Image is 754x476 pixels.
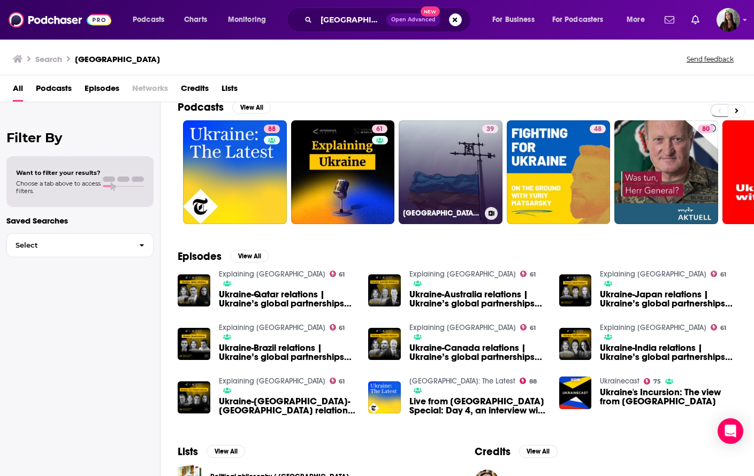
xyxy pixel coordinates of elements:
[683,55,737,64] button: Send feedback
[36,80,72,102] a: Podcasts
[339,379,345,384] span: 61
[178,274,210,307] img: Ukraine-Qatar relations | Ukraine’s global partnerships #4
[711,271,726,277] a: 61
[178,381,210,414] a: Ukraine-UK-Poland relations | Ukraine’s global partnerships #5
[600,388,737,406] span: Ukraine's Incursion: The view from [GEOGRAPHIC_DATA]
[35,54,62,64] h3: Search
[178,101,224,114] h2: Podcasts
[409,397,546,415] span: Live from [GEOGRAPHIC_DATA] Special: Day 4, an interview with Ukraine's Deputy PM
[178,250,222,263] h2: Episodes
[507,120,611,224] a: 48
[178,328,210,360] a: Ukraine-Brazil relations | Ukraine’s global partnerships #7
[219,397,356,415] span: Ukraine-[GEOGRAPHIC_DATA]-[GEOGRAPHIC_DATA] relations | Ukraine’s global partnerships #5
[559,377,592,409] img: Ukraine's Incursion: The view from Ukraine
[409,270,516,279] a: Explaining Ukraine
[368,328,401,360] img: Ukraine-Canada relations | Ukraine’s global partnerships #3
[687,11,704,29] a: Show notifications dropdown
[711,324,726,331] a: 61
[475,445,558,458] a: CreditsView All
[530,272,536,277] span: 61
[717,8,740,32] button: Show profile menu
[391,17,436,22] span: Open Advanced
[222,80,238,102] a: Lists
[702,124,710,135] span: 80
[594,124,601,135] span: 48
[6,216,154,226] p: Saved Searches
[219,290,356,308] a: Ukraine-Qatar relations | Ukraine’s global partnerships #4
[376,124,383,135] span: 61
[264,125,280,133] a: 88
[600,377,639,386] a: Ukrainecast
[177,11,214,28] a: Charts
[85,80,119,102] a: Episodes
[600,323,706,332] a: Explaining Ukraine
[545,11,619,28] button: open menu
[13,80,23,102] span: All
[403,209,481,218] h3: [GEOGRAPHIC_DATA] As It Was: Journals of a Peace Corps Volunteer in [GEOGRAPHIC_DATA]
[339,272,345,277] span: 61
[368,381,401,414] img: Live from Ukraine Special: Day 4, an interview with Ukraine's Deputy PM
[9,10,111,30] img: Podchaser - Follow, Share and Rate Podcasts
[16,180,101,195] span: Choose a tab above to access filters.
[409,323,516,332] a: Explaining Ukraine
[590,125,606,133] a: 48
[219,270,325,279] a: Explaining Ukraine
[717,8,740,32] span: Logged in as bnmartinn
[291,120,395,224] a: 61
[409,290,546,308] a: Ukraine-Australia relations | Ukraine’s global partnerships #2
[181,80,209,102] a: Credits
[368,274,401,307] img: Ukraine-Australia relations | Ukraine’s global partnerships #2
[220,11,280,28] button: open menu
[183,120,287,224] a: 88
[559,274,592,307] a: Ukraine-Japan relations | Ukraine’s global partnerships #6
[230,250,269,263] button: View All
[492,12,535,27] span: For Business
[228,12,266,27] span: Monitoring
[482,125,498,133] a: 39
[475,445,511,458] h2: Credits
[600,290,737,308] a: Ukraine-Japan relations | Ukraine’s global partnerships #6
[339,326,345,331] span: 61
[720,272,726,277] span: 61
[16,169,101,176] span: Want to filter your results?
[399,120,502,224] a: 39[GEOGRAPHIC_DATA] As It Was: Journals of a Peace Corps Volunteer in [GEOGRAPHIC_DATA]
[7,242,131,249] span: Select
[718,418,743,444] div: Open Intercom Messenger
[409,397,546,415] a: Live from Ukraine Special: Day 4, an interview with Ukraine's Deputy PM
[698,125,714,133] a: 80
[520,378,537,384] a: 88
[132,80,168,102] span: Networks
[600,343,737,362] span: Ukraine-India relations | Ukraine’s global partnerships #1
[268,124,276,135] span: 88
[409,343,546,362] a: Ukraine-Canada relations | Ukraine’s global partnerships #3
[485,11,548,28] button: open menu
[184,12,207,27] span: Charts
[219,377,325,386] a: Explaining Ukraine
[207,445,245,458] button: View All
[219,343,356,362] a: Ukraine-Brazil relations | Ukraine’s global partnerships #7
[520,271,536,277] a: 61
[219,397,356,415] a: Ukraine-UK-Poland relations | Ukraine’s global partnerships #5
[653,379,661,384] span: 75
[627,12,645,27] span: More
[519,445,558,458] button: View All
[232,101,271,114] button: View All
[133,12,164,27] span: Podcasts
[717,8,740,32] img: User Profile
[219,323,325,332] a: Explaining Ukraine
[720,326,726,331] span: 61
[530,326,536,331] span: 61
[6,233,154,257] button: Select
